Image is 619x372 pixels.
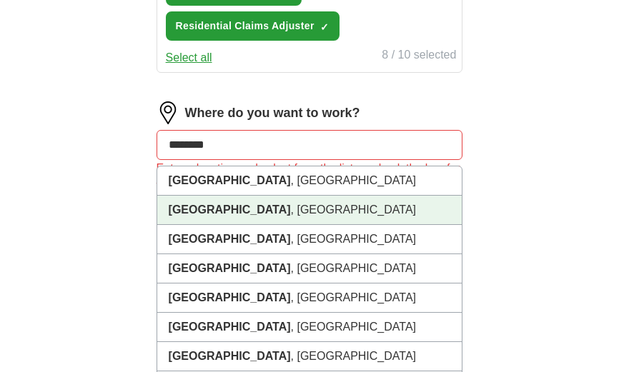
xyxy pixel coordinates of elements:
[169,291,291,303] strong: [GEOGRAPHIC_DATA]
[169,203,291,216] strong: [GEOGRAPHIC_DATA]
[185,104,360,123] label: Where do you want to work?
[157,101,179,124] img: location.png
[166,49,212,66] button: Select all
[157,160,463,194] div: Enter a location and select from the list, or check the box for fully remote roles
[157,342,462,371] li: , [GEOGRAPHIC_DATA]
[169,321,291,333] strong: [GEOGRAPHIC_DATA]
[166,11,340,41] button: Residential Claims Adjuster✓
[157,313,462,342] li: , [GEOGRAPHIC_DATA]
[169,262,291,274] strong: [GEOGRAPHIC_DATA]
[157,225,462,254] li: , [GEOGRAPHIC_DATA]
[169,174,291,186] strong: [GEOGRAPHIC_DATA]
[157,283,462,313] li: , [GEOGRAPHIC_DATA]
[157,196,462,225] li: , [GEOGRAPHIC_DATA]
[157,254,462,283] li: , [GEOGRAPHIC_DATA]
[176,19,315,34] span: Residential Claims Adjuster
[157,166,462,196] li: , [GEOGRAPHIC_DATA]
[382,46,456,66] div: 8 / 10 selected
[169,233,291,245] strong: [GEOGRAPHIC_DATA]
[320,21,329,33] span: ✓
[169,350,291,362] strong: [GEOGRAPHIC_DATA]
